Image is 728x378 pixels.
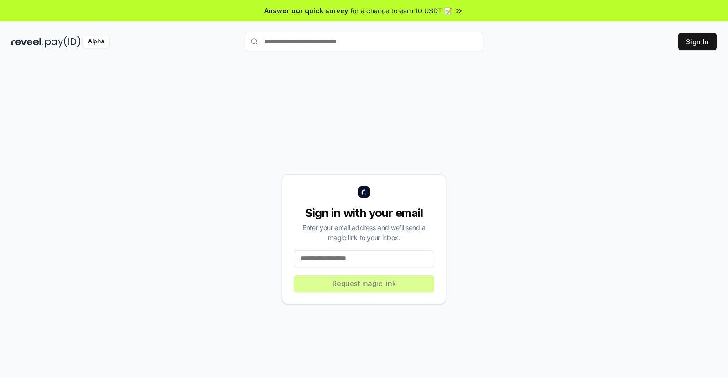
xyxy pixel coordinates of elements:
[350,6,452,16] span: for a chance to earn 10 USDT 📝
[11,36,43,48] img: reveel_dark
[45,36,81,48] img: pay_id
[294,205,434,221] div: Sign in with your email
[358,186,370,198] img: logo_small
[83,36,109,48] div: Alpha
[264,6,348,16] span: Answer our quick survey
[294,223,434,243] div: Enter your email address and we’ll send a magic link to your inbox.
[678,33,717,50] button: Sign In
